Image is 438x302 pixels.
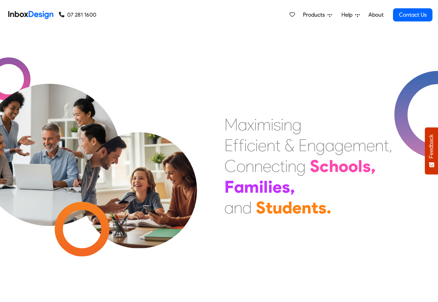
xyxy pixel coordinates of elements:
div: f [239,135,244,156]
div: s [274,114,281,135]
div: s [318,197,327,218]
div: i [281,114,284,135]
div: , [290,176,295,197]
div: E [224,135,233,156]
a: Help [339,8,363,22]
div: E [298,135,307,156]
div: i [271,114,274,135]
div: e [292,197,302,218]
span: Feedback [428,134,435,158]
div: n [254,156,263,176]
div: i [255,135,258,156]
div: , [389,135,392,156]
div: t [311,197,318,218]
div: s [363,156,371,176]
div: C [224,156,236,176]
div: h [329,156,339,176]
div: c [320,156,329,176]
div: e [272,176,282,197]
div: t [275,135,280,156]
div: t [280,156,285,176]
div: n [288,156,296,176]
div: Maximising Efficient & Engagement, Connecting Schools, Families, and Students. [224,114,392,218]
button: Feedback - Show survey [425,127,438,174]
div: o [348,156,358,176]
div: i [285,156,288,176]
div: t [384,135,389,156]
div: e [344,135,352,156]
a: Contact Us [393,8,432,21]
span: Products [303,11,328,19]
div: a [224,197,234,218]
div: d [242,197,252,218]
div: F [224,176,234,197]
div: l [358,156,363,176]
div: e [366,135,375,156]
div: a [325,135,334,156]
div: s [282,176,290,197]
div: o [236,156,245,176]
div: a [238,114,247,135]
div: i [254,114,257,135]
img: parents_with_child.png [66,103,212,248]
div: e [263,156,271,176]
div: i [244,135,247,156]
div: o [339,156,348,176]
span: Help [341,11,355,19]
div: n [284,114,292,135]
div: d [282,197,292,218]
div: i [268,176,272,197]
div: t [266,197,272,218]
div: e [258,135,267,156]
div: n [245,156,254,176]
div: l [263,176,268,197]
div: n [234,197,242,218]
div: n [302,197,311,218]
div: a [234,176,244,197]
div: g [316,135,325,156]
div: g [296,156,306,176]
div: S [256,197,266,218]
div: S [310,156,320,176]
div: M [224,114,238,135]
div: n [375,135,384,156]
div: u [272,197,282,218]
div: f [233,135,239,156]
div: , [371,156,376,176]
div: . [327,197,331,218]
div: n [267,135,275,156]
div: g [292,114,302,135]
div: m [244,176,259,197]
div: m [352,135,366,156]
div: g [334,135,344,156]
div: n [307,135,316,156]
div: x [247,114,254,135]
div: m [257,114,271,135]
div: c [271,156,280,176]
a: 07 281 1600 [59,11,96,19]
div: i [259,176,263,197]
div: & [285,135,294,156]
div: c [247,135,255,156]
a: About [366,8,385,22]
a: Products [300,8,335,22]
